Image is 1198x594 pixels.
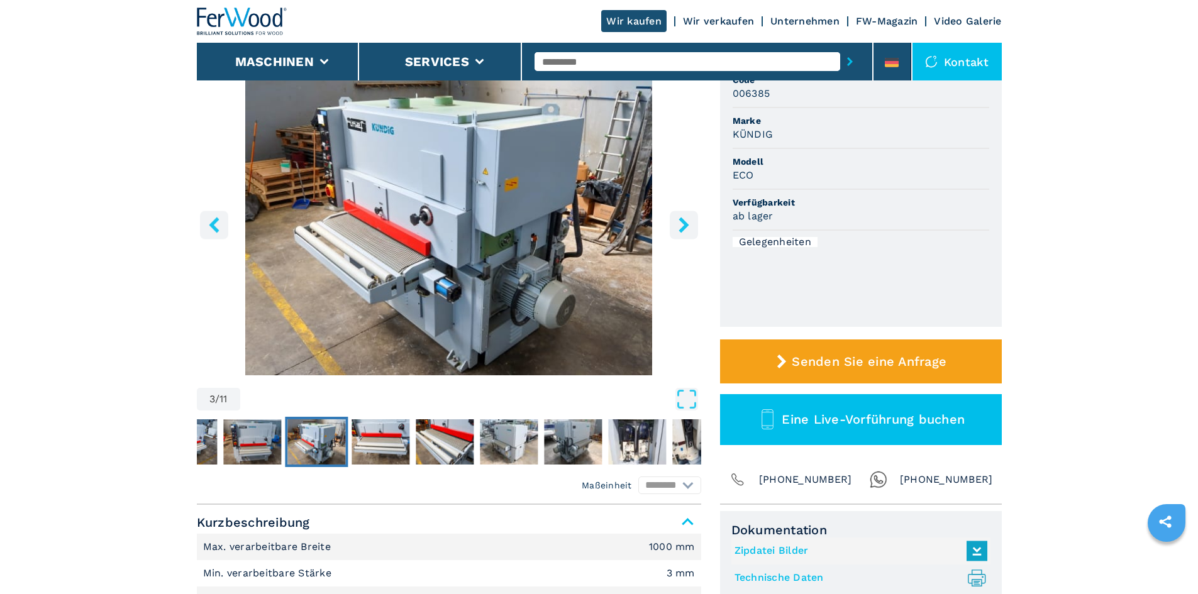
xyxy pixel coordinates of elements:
[667,568,695,578] em: 3 mm
[544,419,602,465] img: df1e208f74ad7f49b7b4391d61e70a59
[157,417,219,467] button: Go to Slide 1
[912,43,1002,80] div: Kontakt
[477,417,540,467] button: Go to Slide 6
[203,566,335,580] p: Min. verarbeitbare Stärke
[856,15,918,27] a: FW-Magazin
[215,394,219,404] span: /
[157,417,661,467] nav: Thumbnail Navigation
[405,54,469,69] button: Services
[670,417,733,467] button: Go to Slide 9
[287,419,345,465] img: 8f6a8160ae933b256c3b47852f9b49d4
[285,417,348,467] button: Go to Slide 3
[683,15,754,27] a: Wir verkaufen
[870,471,887,488] img: Whatsapp
[1145,537,1189,585] iframe: Chat
[733,86,770,101] h3: 006385
[219,394,228,404] span: 11
[203,540,335,554] p: Max. verarbeitbare Breite
[672,419,730,465] img: 2f63a64b42df6eaa9cdca5c414518947
[221,417,284,467] button: Go to Slide 2
[200,211,228,239] button: left-button
[243,388,698,410] button: Open Fullscreen
[934,15,1001,27] a: Video Galerie
[582,479,632,492] em: Maßeinheit
[733,237,818,247] div: Gelegenheiten
[735,541,981,561] a: Zipdatei Bilder
[731,522,990,537] span: Dokumentation
[759,471,852,488] span: [PHONE_NUMBER]
[733,168,754,182] h3: ECO
[601,10,667,32] a: Wir kaufen
[352,419,409,465] img: 75b1b731895b2c2967591bc434313e32
[209,394,215,404] span: 3
[900,471,993,488] span: [PHONE_NUMBER]
[720,394,1002,445] button: Eine Live-Vorführung buchen
[735,568,981,588] a: Technische Daten
[792,354,946,369] span: Senden Sie eine Anfrage
[733,209,774,223] h3: ab lager
[670,211,698,239] button: right-button
[840,47,860,76] button: submit-button
[197,70,701,375] img: Schleifen Vertikal Von Oben KÜNDIG ECO
[770,15,840,27] a: Unternehmen
[235,54,314,69] button: Maschinen
[197,70,701,375] div: Go to Slide 3
[733,155,989,168] span: Modell
[349,417,412,467] button: Go to Slide 4
[733,114,989,127] span: Marke
[416,419,474,465] img: 02aae42cd5ee54d7b0ce3464514fb605
[159,419,217,465] img: 3063d0b06a8877f51b41fd5e5fec1da6
[197,511,701,534] span: Kurzbeschreibung
[480,419,538,465] img: 796c224c47c8fcefc0eb2d0aa0cb33dc
[733,127,774,141] h3: KÜNDIG
[649,542,695,552] em: 1000 mm
[606,417,668,467] button: Go to Slide 8
[223,419,281,465] img: ac0e0ad145cd2ac755f17dc3a374ce04
[413,417,476,467] button: Go to Slide 5
[782,412,965,427] span: Eine Live-Vorführung buchen
[197,8,287,35] img: Ferwood
[729,471,746,488] img: Phone
[733,196,989,209] span: Verfügbarkeit
[1150,506,1181,537] a: sharethis
[608,419,666,465] img: 96ae6c6f727d5fa29dfe71646b5ea39e
[925,55,938,68] img: Kontakt
[720,339,1002,383] button: Senden Sie eine Anfrage
[541,417,604,467] button: Go to Slide 7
